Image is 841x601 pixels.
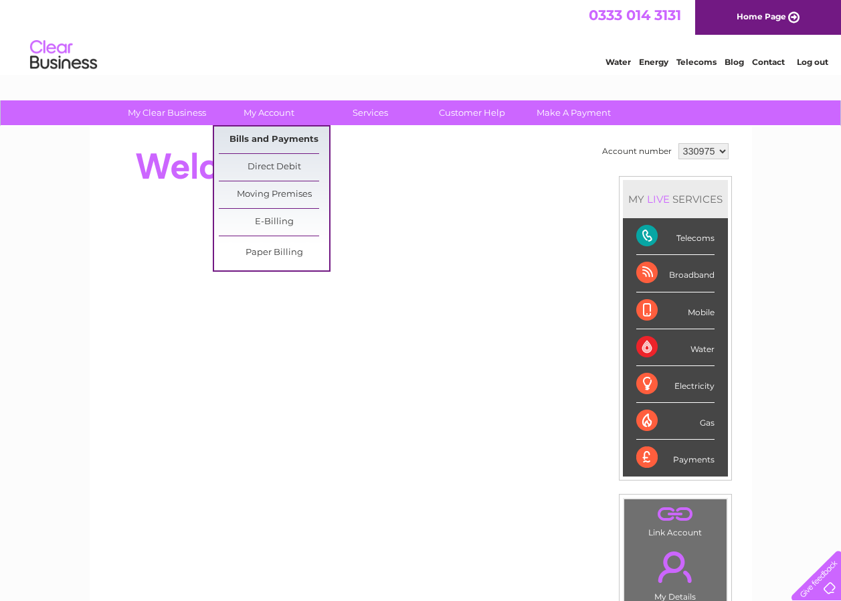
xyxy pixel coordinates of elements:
[752,57,785,67] a: Contact
[624,499,727,541] td: Link Account
[219,240,329,266] a: Paper Billing
[623,180,728,218] div: MY SERVICES
[636,218,715,255] div: Telecoms
[29,35,98,76] img: logo.png
[628,503,723,526] a: .
[639,57,668,67] a: Energy
[589,7,681,23] a: 0333 014 3131
[644,193,672,205] div: LIVE
[315,100,426,125] a: Services
[636,329,715,366] div: Water
[219,126,329,153] a: Bills and Payments
[219,154,329,181] a: Direct Debit
[219,181,329,208] a: Moving Premises
[636,440,715,476] div: Payments
[676,57,717,67] a: Telecoms
[213,100,324,125] a: My Account
[636,403,715,440] div: Gas
[112,100,222,125] a: My Clear Business
[219,209,329,236] a: E-Billing
[105,7,737,65] div: Clear Business is a trading name of Verastar Limited (registered in [GEOGRAPHIC_DATA] No. 3667643...
[628,543,723,590] a: .
[605,57,631,67] a: Water
[797,57,828,67] a: Log out
[725,57,744,67] a: Blog
[519,100,629,125] a: Make A Payment
[636,292,715,329] div: Mobile
[599,140,675,163] td: Account number
[417,100,527,125] a: Customer Help
[636,366,715,403] div: Electricity
[636,255,715,292] div: Broadband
